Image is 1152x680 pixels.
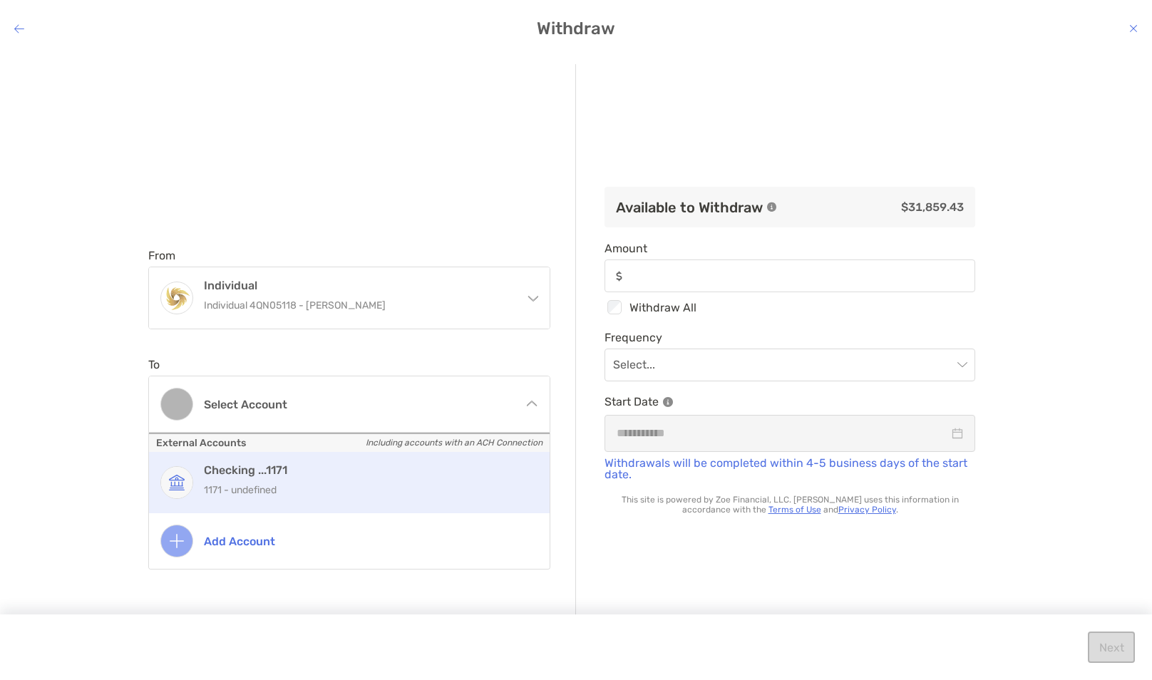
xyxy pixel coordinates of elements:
h3: Available to Withdraw [616,199,763,216]
p: This site is powered by Zoe Financial, LLC. [PERSON_NAME] uses this information in accordance wit... [605,495,975,515]
a: Privacy Policy [838,505,896,515]
img: Checking ...1171 [161,467,192,498]
img: Individual [161,283,192,314]
p: External Accounts [149,433,550,452]
h4: Add account [204,535,525,548]
p: 1171 - undefined [204,481,525,499]
a: Terms of Use [768,505,821,515]
p: $31,859.43 [788,198,964,216]
img: Information Icon [663,397,673,407]
div: Withdraw All [605,298,975,316]
p: Individual 4QN05118 - [PERSON_NAME] [204,297,512,314]
img: Add account [170,534,184,548]
span: Amount [605,242,975,255]
img: input icon [616,271,622,282]
h4: Checking ...1171 [204,463,525,477]
p: Withdrawals will be completed within 4-5 business days of the start date. [605,458,975,480]
h4: Individual [204,279,512,292]
span: Frequency [605,331,975,344]
h4: Select account [204,398,512,411]
p: Start Date [605,393,975,411]
label: To [148,358,160,371]
label: From [148,249,175,262]
input: Amountinput icon [628,270,974,282]
i: Including accounts with an ACH Connection [366,434,542,452]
